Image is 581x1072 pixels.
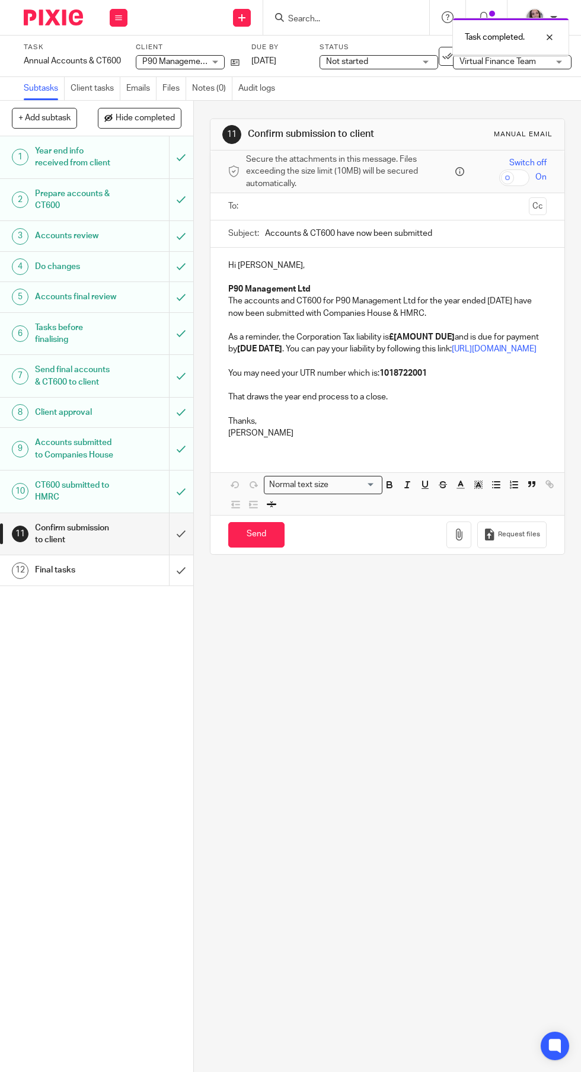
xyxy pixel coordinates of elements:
[237,345,282,353] strong: [DUE DATE]
[71,77,120,100] a: Client tasks
[287,14,394,25] input: Search
[12,325,28,342] div: 6
[12,441,28,457] div: 9
[142,57,222,66] span: P90 Management Ltd
[228,367,547,379] p: You may need your UTR number which is:
[228,228,259,239] label: Subject:
[525,8,544,27] img: Nicole%202023.jpg
[379,369,427,377] strong: 1018722001
[452,345,537,353] a: [URL][DOMAIN_NAME]
[12,526,28,542] div: 11
[24,43,121,52] label: Task
[12,149,28,165] div: 1
[12,404,28,421] div: 8
[477,521,546,548] button: Request files
[326,57,368,66] span: Not started
[228,415,547,427] p: Thanks,
[98,108,181,128] button: Hide completed
[228,391,547,403] p: That draws the year end process to a close.
[222,125,241,144] div: 11
[35,288,116,306] h1: Accounts final review
[12,368,28,385] div: 7
[24,9,83,25] img: Pixie
[228,260,547,271] p: Hi [PERSON_NAME],
[12,228,28,245] div: 3
[465,31,525,43] p: Task completed.
[35,258,116,276] h1: Do changes
[12,483,28,500] div: 10
[35,227,116,245] h1: Accounts review
[228,285,311,293] strong: P90 Management Ltd
[24,77,65,100] a: Subtasks
[24,55,121,67] div: Annual Accounts &amp; CT600
[35,561,116,579] h1: Final tasks
[238,77,281,100] a: Audit logs
[228,331,547,356] p: As a reminder, the Corporation Tax liability is and is due for payment by . You can pay your liab...
[24,55,121,67] div: Annual Accounts & CT600
[251,43,305,52] label: Due by
[35,185,116,215] h1: Prepare accounts & CT600
[35,361,116,391] h1: Send final accounts & CT600 to client
[126,77,157,100] a: Emails
[228,200,241,212] label: To:
[12,289,28,305] div: 5
[529,197,547,215] button: Cc
[333,479,375,491] input: Search for option
[35,519,116,549] h1: Confirm submission to client
[389,333,455,341] strong: £[AMOUNT DUE]
[162,77,186,100] a: Files
[35,319,116,349] h1: Tasks before finalising
[35,404,116,421] h1: Client approval
[12,258,28,275] div: 4
[116,114,175,123] span: Hide completed
[136,43,240,52] label: Client
[35,142,116,172] h1: Year end info received from client
[192,77,232,100] a: Notes (0)
[535,171,547,183] span: On
[12,562,28,579] div: 12
[248,128,413,140] h1: Confirm submission to client
[228,522,285,548] input: Send
[459,57,536,66] span: Virtual Finance Team
[35,476,116,507] h1: CT600 submitted to HMRC
[12,191,28,208] div: 2
[228,295,547,319] p: The accounts and CT600 for P90 Management Ltd for the year ended [DATE] have now been submitted w...
[12,108,77,128] button: + Add subtask
[267,479,331,491] span: Normal text size
[264,476,382,494] div: Search for option
[35,434,116,464] h1: Accounts submitted to Companies House
[509,157,547,169] span: Switch off
[498,530,540,539] span: Request files
[494,130,553,139] div: Manual email
[246,153,452,190] span: Secure the attachments in this message. Files exceeding the size limit (10MB) will be secured aut...
[228,427,547,439] p: [PERSON_NAME]
[251,57,276,65] span: [DATE]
